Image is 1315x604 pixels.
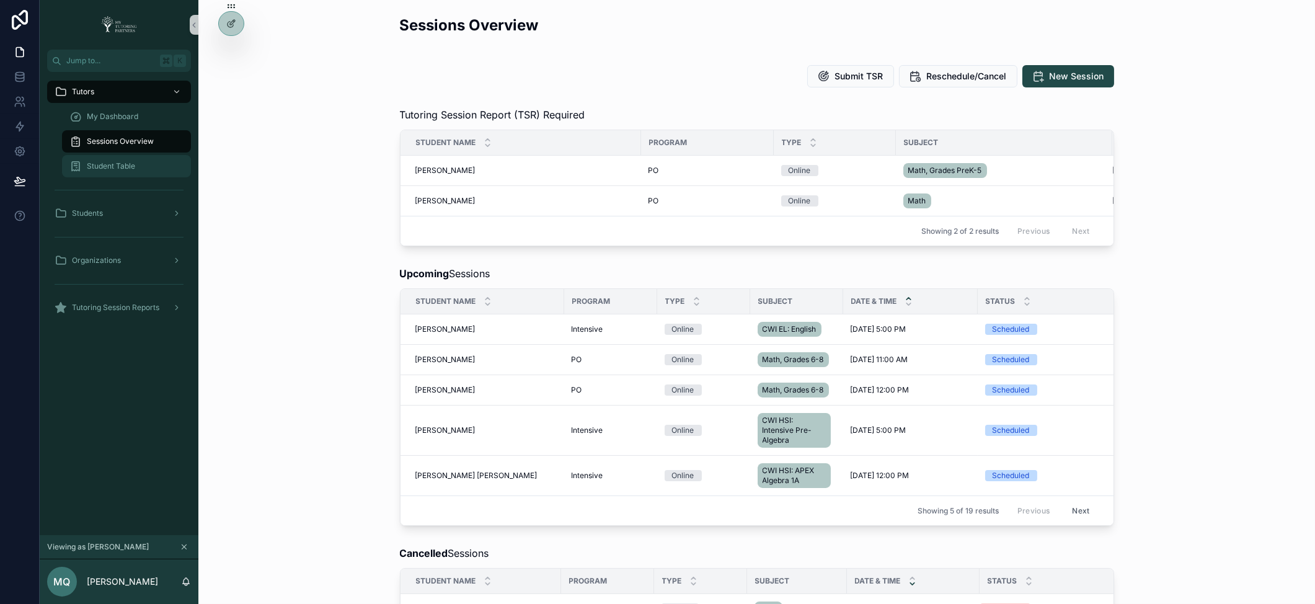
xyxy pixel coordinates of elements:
[415,385,476,395] span: [PERSON_NAME]
[851,385,910,395] span: [DATE] 12:00 PM
[400,15,539,35] h2: Sessions Overview
[572,385,582,395] span: PO
[415,471,538,481] span: [PERSON_NAME] [PERSON_NAME]
[415,324,476,334] span: [PERSON_NAME]
[986,296,1016,306] span: Status
[993,384,1030,396] div: Scheduled
[400,547,448,559] strong: Cancelled
[851,471,910,481] span: [DATE] 12:00 PM
[175,56,185,66] span: K
[927,70,1007,82] span: Reschedule/Cancel
[782,138,802,148] span: Type
[569,576,608,586] span: Program
[665,296,685,306] span: Type
[763,324,817,334] span: CWI EL: English
[1050,70,1104,82] span: New Session
[62,130,191,153] a: Sessions Overview
[1113,196,1171,206] span: [DATE] 11:00 AM
[789,195,811,207] div: Online
[672,470,694,481] div: Online
[400,266,490,281] span: Sessions
[851,355,908,365] span: [DATE] 11:00 AM
[993,470,1030,481] div: Scheduled
[415,425,476,435] span: [PERSON_NAME]
[763,415,826,445] span: CWI HSI: Intensive Pre-Algebra
[1113,166,1171,175] span: [DATE] 11:00 AM
[72,208,103,218] span: Students
[1022,65,1114,87] button: New Session
[672,425,694,436] div: Online
[572,324,603,334] span: Intensive
[416,576,476,586] span: Student Name
[72,255,121,265] span: Organizations
[47,542,149,552] span: Viewing as [PERSON_NAME]
[988,576,1017,586] span: Status
[899,65,1017,87] button: Reschedule/Cancel
[87,575,158,588] p: [PERSON_NAME]
[672,354,694,365] div: Online
[66,56,155,66] span: Jump to...
[921,226,999,236] span: Showing 2 of 2 results
[755,576,790,586] span: Subject
[87,161,135,171] span: Student Table
[400,267,449,280] strong: Upcoming
[415,355,476,365] span: [PERSON_NAME]
[47,50,191,72] button: Jump to...K
[400,107,585,122] span: Tutoring Session Report (TSR) Required
[97,15,141,35] img: App logo
[851,425,906,435] span: [DATE] 5:00 PM
[72,303,159,313] span: Tutoring Session Reports
[572,296,611,306] span: Program
[572,471,603,481] span: Intensive
[835,70,883,82] span: Submit TSR
[415,196,476,206] span: [PERSON_NAME]
[993,324,1030,335] div: Scheduled
[649,196,659,206] span: PO
[807,65,894,87] button: Submit TSR
[763,466,826,486] span: CWI HSI: APEX Algebra 1A
[649,166,659,175] span: PO
[47,202,191,224] a: Students
[572,355,582,365] span: PO
[908,166,982,175] span: Math, Grades PreK-5
[672,324,694,335] div: Online
[572,425,603,435] span: Intensive
[62,155,191,177] a: Student Table
[763,385,824,395] span: Math, Grades 6-8
[763,355,824,365] span: Math, Grades 6-8
[918,506,999,516] span: Showing 5 of 19 results
[87,112,138,122] span: My Dashboard
[851,296,897,306] span: Date & Time
[662,576,682,586] span: Type
[789,165,811,176] div: Online
[672,384,694,396] div: Online
[40,72,198,335] div: scrollable content
[649,138,688,148] span: Program
[87,136,154,146] span: Sessions Overview
[47,296,191,319] a: Tutoring Session Reports
[54,574,71,589] span: MQ
[908,196,926,206] span: Math
[758,296,793,306] span: Subject
[993,354,1030,365] div: Scheduled
[993,425,1030,436] div: Scheduled
[416,296,476,306] span: Student Name
[47,249,191,272] a: Organizations
[72,87,94,97] span: Tutors
[47,81,191,103] a: Tutors
[416,138,476,148] span: Student Name
[855,576,901,586] span: Date & Time
[1063,501,1098,520] button: Next
[400,546,489,561] span: Sessions
[904,138,939,148] span: Subject
[415,166,476,175] span: [PERSON_NAME]
[851,324,906,334] span: [DATE] 5:00 PM
[62,105,191,128] a: My Dashboard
